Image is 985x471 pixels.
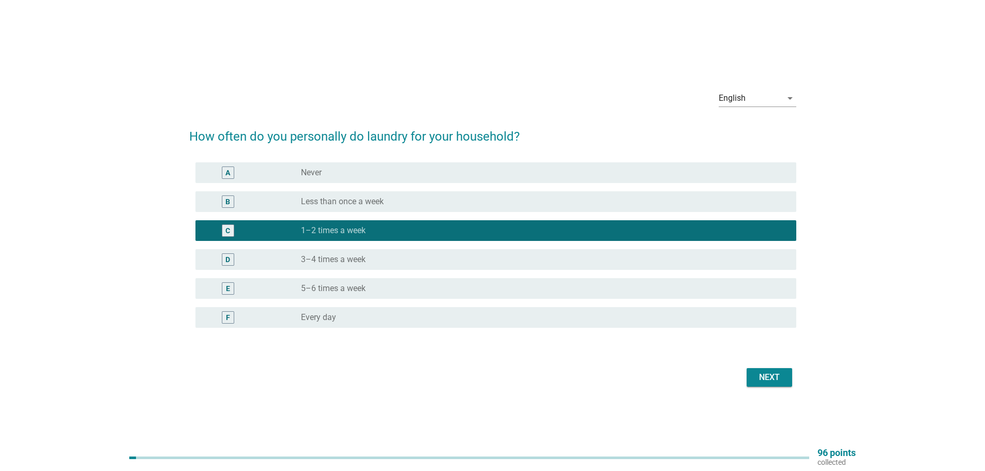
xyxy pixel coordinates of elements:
p: 96 points [817,448,856,458]
label: 5–6 times a week [301,283,366,294]
div: F [226,312,230,323]
label: Every day [301,312,336,323]
label: Less than once a week [301,196,384,207]
label: 3–4 times a week [301,254,366,265]
div: Next [755,371,784,384]
div: English [719,94,746,103]
label: 1–2 times a week [301,225,366,236]
div: B [225,196,230,207]
i: arrow_drop_down [784,92,796,104]
div: C [225,225,230,236]
label: Never [301,168,322,178]
div: A [225,167,230,178]
p: collected [817,458,856,467]
button: Next [747,368,792,387]
div: D [225,254,230,265]
div: E [226,283,230,294]
h2: How often do you personally do laundry for your household? [189,117,796,146]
